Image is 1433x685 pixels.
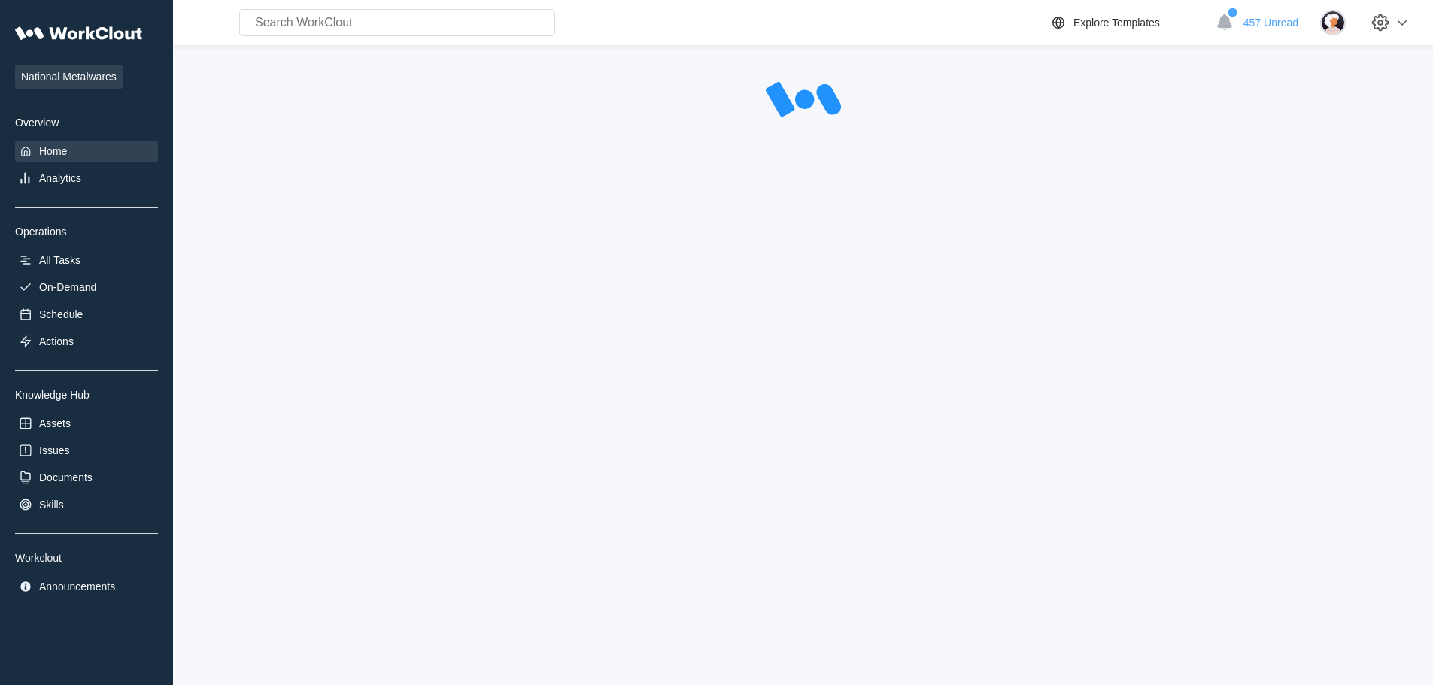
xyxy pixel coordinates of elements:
[15,250,158,271] a: All Tasks
[39,444,69,456] div: Issues
[39,308,83,320] div: Schedule
[39,281,96,293] div: On-Demand
[39,580,115,593] div: Announcements
[39,172,81,184] div: Analytics
[15,413,158,434] a: Assets
[39,254,80,266] div: All Tasks
[39,335,74,347] div: Actions
[1243,17,1298,29] span: 457 Unread
[15,389,158,401] div: Knowledge Hub
[39,145,67,157] div: Home
[15,494,158,515] a: Skills
[15,117,158,129] div: Overview
[15,65,123,89] span: National Metalwares
[15,467,158,488] a: Documents
[15,141,158,162] a: Home
[15,226,158,238] div: Operations
[15,168,158,189] a: Analytics
[15,440,158,461] a: Issues
[239,9,555,36] input: Search WorkClout
[1320,10,1346,35] img: user-4.png
[15,552,158,564] div: Workclout
[15,304,158,325] a: Schedule
[1049,14,1208,32] a: Explore Templates
[39,471,93,483] div: Documents
[39,417,71,429] div: Assets
[15,331,158,352] a: Actions
[15,277,158,298] a: On-Demand
[15,576,158,597] a: Announcements
[39,499,64,511] div: Skills
[1073,17,1160,29] div: Explore Templates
